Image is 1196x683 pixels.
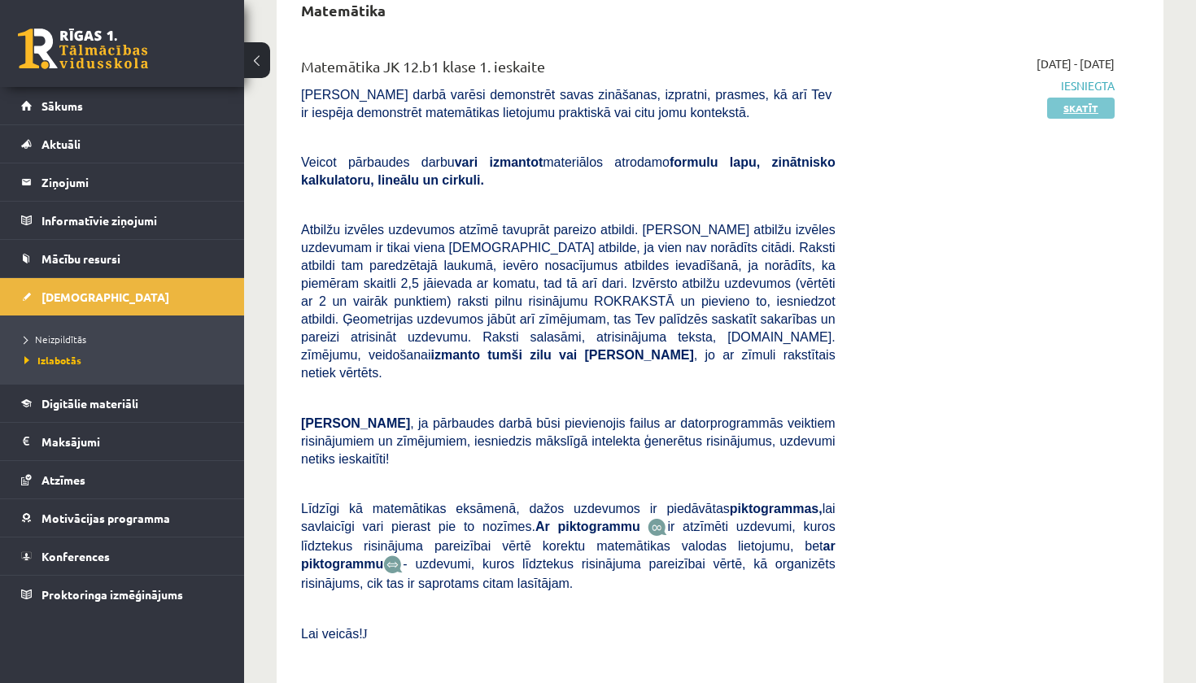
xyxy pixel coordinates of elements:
span: Izlabotās [24,354,81,367]
span: [PERSON_NAME] [301,416,410,430]
a: Atzīmes [21,461,224,498]
a: Informatīvie ziņojumi [21,202,224,239]
span: Motivācijas programma [41,511,170,525]
b: piktogrammas, [730,502,823,516]
a: Izlabotās [24,353,228,368]
span: Neizpildītās [24,333,86,346]
span: Atbilžu izvēles uzdevumos atzīmē tavuprāt pareizo atbildi. [PERSON_NAME] atbilžu izvēles uzdevuma... [301,223,836,380]
span: Līdzīgi kā matemātikas eksāmenā, dažos uzdevumos ir piedāvātas lai savlaicīgi vari pierast pie to... [301,502,836,533]
span: Mācību resursi [41,251,120,266]
a: Maksājumi [21,423,224,460]
span: Aktuāli [41,137,81,151]
span: Konferences [41,549,110,563]
img: JfuEzvunn4EvwAAAAASUVORK5CYII= [648,518,667,537]
a: Ziņojumi [21,163,224,201]
span: Proktoringa izmēģinājums [41,587,183,602]
span: [DATE] - [DATE] [1037,55,1115,72]
a: Sākums [21,87,224,124]
legend: Maksājumi [41,423,224,460]
span: [PERSON_NAME] darbā varēsi demonstrēt savas zināšanas, izpratni, prasmes, kā arī Tev ir iespēja d... [301,88,836,120]
a: Motivācijas programma [21,499,224,537]
span: ir atzīmēti uzdevumi, kuros līdztekus risinājuma pareizībai vērtē korektu matemātikas valodas lie... [301,520,836,571]
span: J [363,627,368,641]
img: wKvN42sLe3LLwAAAABJRU5ErkJggg== [383,555,403,574]
b: tumši zilu vai [PERSON_NAME] [487,348,694,362]
span: Veicot pārbaudes darbu materiālos atrodamo [301,155,836,187]
a: Proktoringa izmēģinājums [21,576,224,613]
b: izmanto [431,348,480,362]
span: Atzīmes [41,472,85,487]
b: Ar piktogrammu [535,520,640,533]
span: Digitālie materiāli [41,396,138,411]
div: Matemātika JK 12.b1 klase 1. ieskaite [301,55,836,85]
a: [DEMOGRAPHIC_DATA] [21,278,224,315]
a: Mācību resursi [21,240,224,277]
legend: Ziņojumi [41,163,224,201]
a: Skatīt [1047,98,1115,119]
span: Lai veicās! [301,627,363,641]
span: - uzdevumi, kuros līdztekus risinājuma pareizībai vērtē, kā organizēts risinājums, cik tas ir sap... [301,557,836,590]
a: Digitālie materiāli [21,385,224,422]
a: Aktuāli [21,125,224,163]
a: Rīgas 1. Tālmācības vidusskola [18,28,148,69]
span: [DEMOGRAPHIC_DATA] [41,289,169,304]
span: Iesniegta [860,77,1115,94]
b: formulu lapu, zinātnisko kalkulatoru, lineālu un cirkuli. [301,155,836,187]
b: vari izmantot [455,155,543,169]
legend: Informatīvie ziņojumi [41,202,224,239]
a: Konferences [21,537,224,575]
a: Neizpildītās [24,332,228,346]
span: , ja pārbaudes darbā būsi pievienojis failus ar datorprogrammās veiktiem risinājumiem un zīmējumi... [301,416,836,466]
span: Sākums [41,98,83,113]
